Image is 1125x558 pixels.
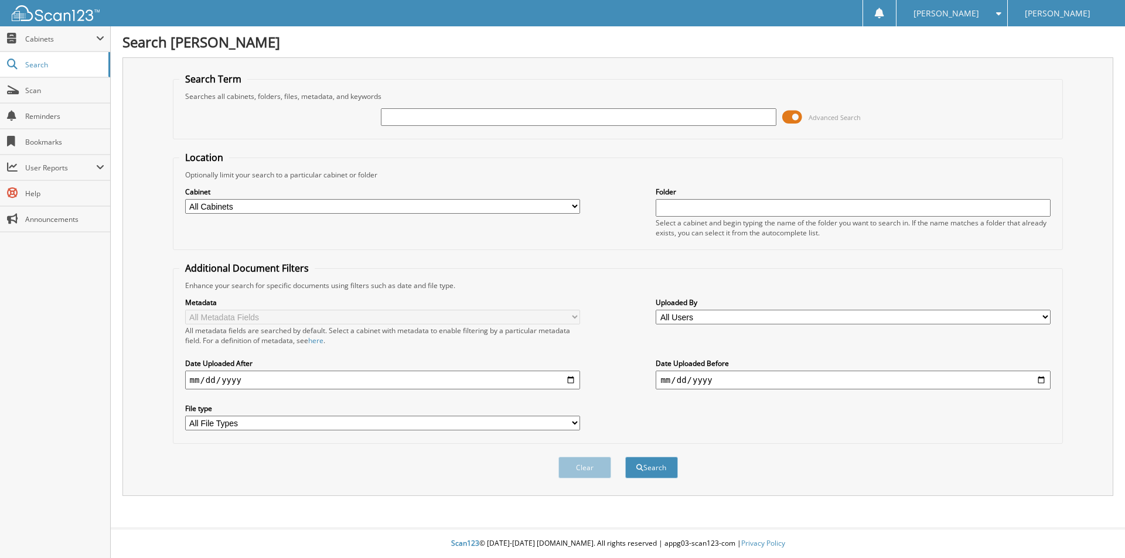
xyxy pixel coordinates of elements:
label: Metadata [185,297,580,307]
input: end [656,371,1051,389]
span: Reminders [25,111,104,121]
button: Clear [558,457,611,478]
div: Enhance your search for specific documents using filters such as date and file type. [179,280,1057,290]
label: Folder [656,187,1051,197]
div: Select a cabinet and begin typing the name of the folder you want to search in. If the name match... [656,218,1051,238]
input: start [185,371,580,389]
span: Announcements [25,214,104,224]
a: here [308,336,323,345]
img: scan123-logo-white.svg [12,5,100,21]
a: Privacy Policy [741,538,785,548]
span: Bookmarks [25,137,104,147]
label: Date Uploaded After [185,358,580,368]
h1: Search [PERSON_NAME] [122,32,1113,52]
span: Help [25,189,104,198]
span: Cabinets [25,34,96,44]
button: Search [625,457,678,478]
div: All metadata fields are searched by default. Select a cabinet with metadata to enable filtering b... [185,326,580,345]
legend: Location [179,151,229,164]
span: Scan123 [451,538,479,548]
label: Date Uploaded Before [656,358,1051,368]
span: [PERSON_NAME] [913,10,979,17]
label: Uploaded By [656,297,1051,307]
div: Optionally limit your search to a particular cabinet or folder [179,170,1057,180]
span: Scan [25,85,104,95]
span: Advanced Search [809,113,861,122]
div: Searches all cabinets, folders, files, metadata, and keywords [179,91,1057,101]
span: User Reports [25,163,96,173]
span: Search [25,60,103,70]
label: Cabinet [185,187,580,197]
div: © [DATE]-[DATE] [DOMAIN_NAME]. All rights reserved | appg03-scan123-com | [111,529,1125,558]
legend: Additional Document Filters [179,262,315,275]
legend: Search Term [179,73,247,85]
span: [PERSON_NAME] [1025,10,1090,17]
label: File type [185,403,580,413]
